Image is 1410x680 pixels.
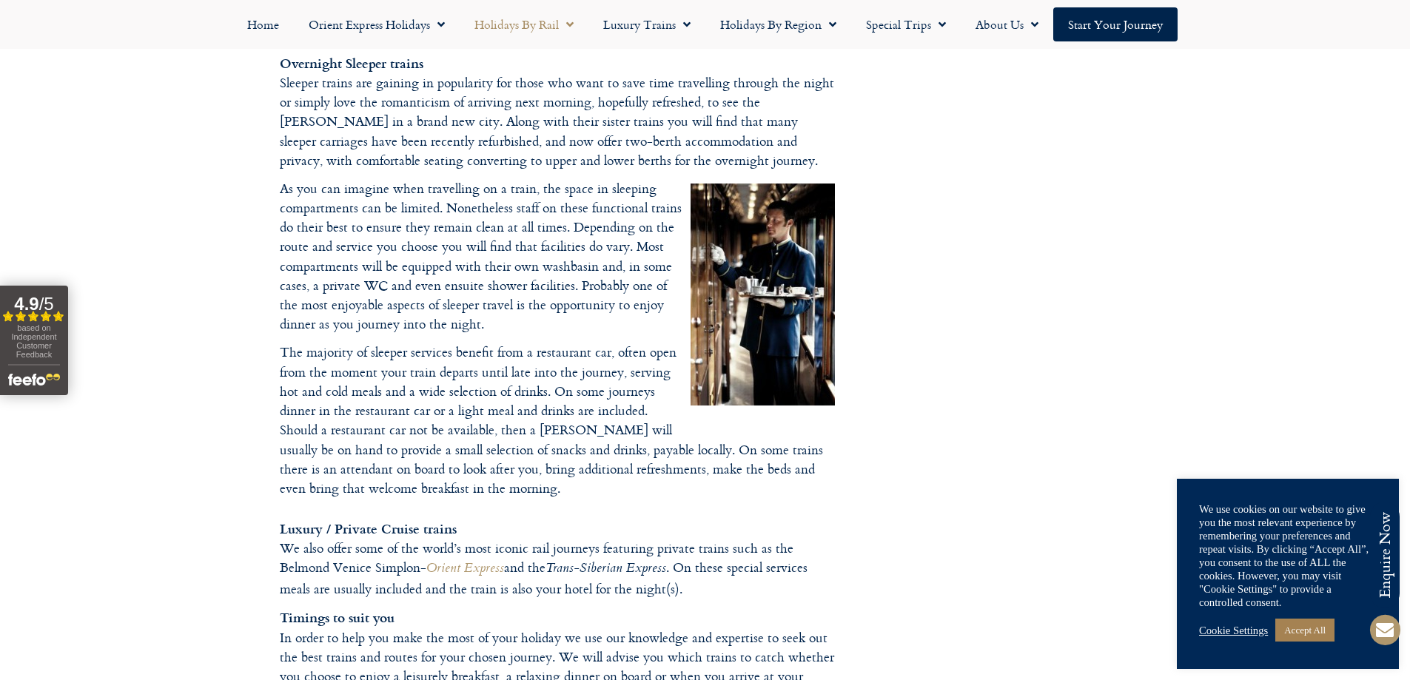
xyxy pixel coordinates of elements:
[545,559,666,580] em: Trans-Siberian Express
[280,53,423,73] strong: Overnight Sleeper trains
[280,53,835,171] p: Sleeper trains are gaining in popularity for those who want to save time travelling through the n...
[691,184,835,405] img: sleeper-trains
[280,519,457,538] strong: Luxury / Private Cruise trains
[7,7,1403,41] nav: Menu
[1199,502,1377,609] div: We use cookies on our website to give you the most relevant experience by remembering your prefer...
[460,7,588,41] a: Holidays by Rail
[705,7,851,41] a: Holidays by Region
[294,7,460,41] a: Orient Express Holidays
[280,607,395,627] strong: Timings to suit you
[588,7,705,41] a: Luxury Trains
[280,343,835,599] p: The majority of sleeper services benefit from a restaurant car, often open from the moment your t...
[426,557,504,577] a: Orient Express
[426,559,504,580] em: Orient Express
[1053,7,1178,41] a: Start your Journey
[1275,619,1335,642] a: Accept All
[961,7,1053,41] a: About Us
[851,7,961,41] a: Special Trips
[232,7,294,41] a: Home
[280,179,835,334] p: As you can imagine when travelling on a train, the space in sleeping compartments can be limited....
[1199,624,1268,637] a: Cookie Settings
